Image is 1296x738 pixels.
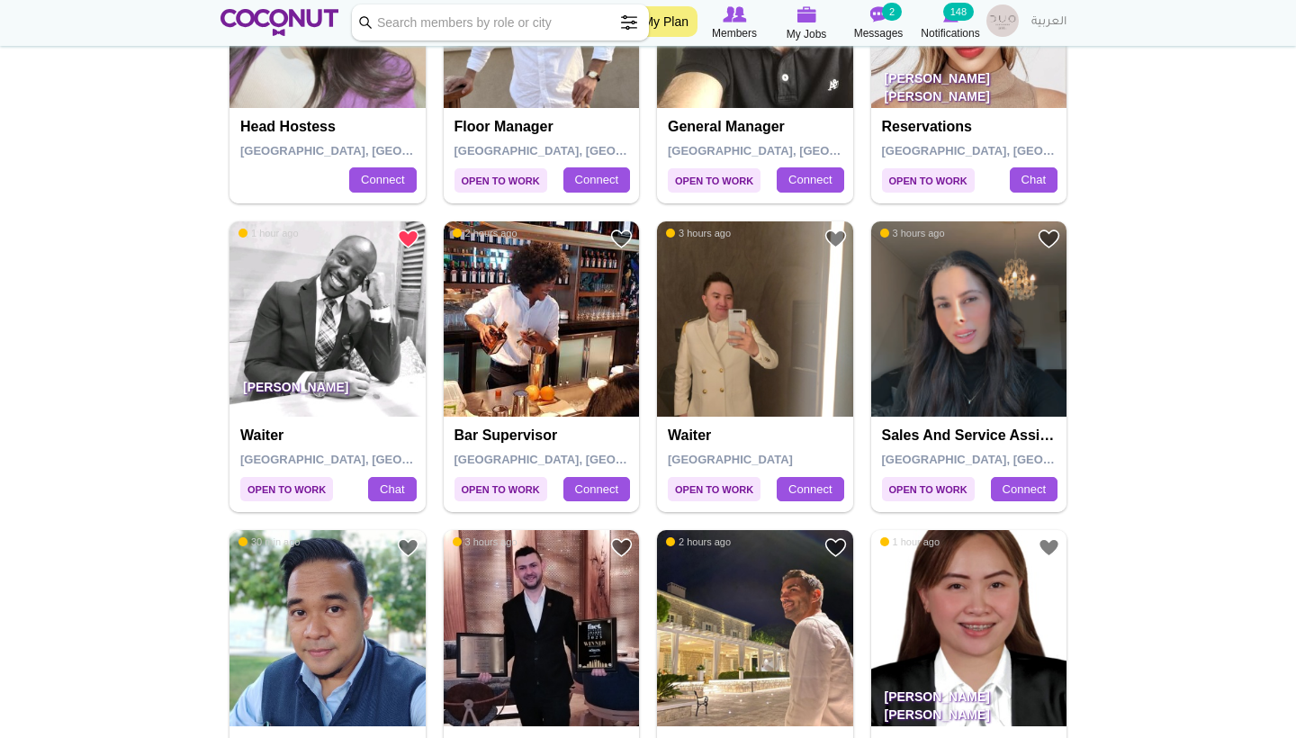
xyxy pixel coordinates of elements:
[869,6,887,22] img: Messages
[666,535,731,548] span: 2 hours ago
[882,453,1138,466] span: [GEOGRAPHIC_DATA], [GEOGRAPHIC_DATA]
[563,167,630,193] a: Connect
[668,453,793,466] span: [GEOGRAPHIC_DATA]
[882,168,975,193] span: Open to Work
[666,227,731,239] span: 3 hours ago
[882,144,1138,157] span: [GEOGRAPHIC_DATA], [GEOGRAPHIC_DATA]
[871,58,1067,108] p: [PERSON_NAME] [PERSON_NAME]
[454,168,547,193] span: Open to Work
[991,477,1057,502] a: Connect
[777,477,843,502] a: Connect
[842,4,914,42] a: Messages Messages 2
[1010,167,1057,193] a: Chat
[453,227,517,239] span: 2 hours ago
[220,9,338,36] img: Home
[921,24,979,42] span: Notifications
[880,535,940,548] span: 1 hour ago
[1038,536,1060,559] a: Add to Favourites
[352,4,649,40] input: Search members by role or city
[882,427,1061,444] h4: Sales and service assistant
[668,427,847,444] h4: Waiter
[871,676,1067,726] p: [PERSON_NAME] [PERSON_NAME] Witara
[723,6,746,22] img: Browse Members
[610,536,633,559] a: Add to Favourites
[882,477,975,501] span: Open to Work
[824,228,847,250] a: Add to Favourites
[770,4,842,43] a: My Jobs My Jobs
[563,477,630,502] a: Connect
[882,119,1061,135] h4: Reservations
[787,25,827,43] span: My Jobs
[854,24,904,42] span: Messages
[882,3,902,21] small: 2
[238,535,300,548] span: 30 min ago
[712,24,757,42] span: Members
[454,144,711,157] span: [GEOGRAPHIC_DATA], [GEOGRAPHIC_DATA]
[610,228,633,250] a: Add to Favourites
[1038,228,1060,250] a: Add to Favourites
[454,453,711,466] span: [GEOGRAPHIC_DATA], [GEOGRAPHIC_DATA]
[349,167,416,193] a: Connect
[824,536,847,559] a: Add to Favourites
[634,6,697,37] a: My Plan
[368,477,416,502] a: Chat
[796,6,816,22] img: My Jobs
[777,167,843,193] a: Connect
[454,427,634,444] h4: Bar Supervisor
[943,3,974,21] small: 148
[698,4,770,42] a: Browse Members Members
[668,168,760,193] span: Open to Work
[914,4,986,42] a: Notifications Notifications 148
[880,227,945,239] span: 3 hours ago
[240,427,419,444] h4: Waiter
[453,535,517,548] span: 3 hours ago
[454,119,634,135] h4: Floor Manager
[668,477,760,501] span: Open to Work
[454,477,547,501] span: Open to Work
[238,227,299,239] span: 1 hour ago
[668,119,847,135] h4: General Manager
[943,6,958,22] img: Notifications
[1022,4,1075,40] a: العربية
[240,144,497,157] span: [GEOGRAPHIC_DATA], [GEOGRAPHIC_DATA]
[240,119,419,135] h4: Head Hostess
[240,477,333,501] span: Open to Work
[397,536,419,559] a: Add to Favourites
[668,144,924,157] span: [GEOGRAPHIC_DATA], [GEOGRAPHIC_DATA]
[229,366,426,417] p: [PERSON_NAME]
[240,453,497,466] span: [GEOGRAPHIC_DATA], [GEOGRAPHIC_DATA]
[397,228,419,250] a: Remove from Favourites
